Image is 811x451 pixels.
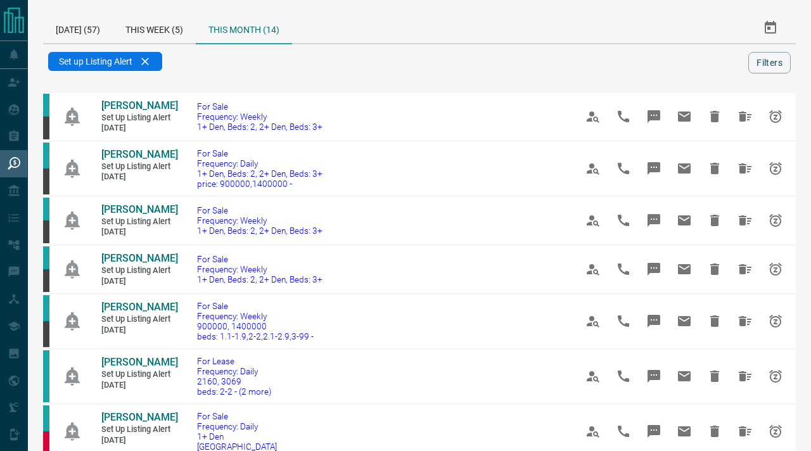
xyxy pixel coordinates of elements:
[43,350,49,402] div: condos.ca
[43,295,49,321] div: condos.ca
[101,301,178,313] span: [PERSON_NAME]
[730,306,760,336] span: Hide All from Pat B
[197,386,271,397] span: beds: 2-2 - (2 more)
[43,405,49,431] div: condos.ca
[101,123,177,134] span: [DATE]
[101,411,178,423] span: [PERSON_NAME]
[197,148,322,158] span: For Sale
[760,153,791,184] span: Snooze
[197,148,322,189] a: For SaleFrequency: Daily1+ Den, Beds: 2, 2+ Den, Beds: 3+price: 900000,1400000 -
[760,306,791,336] span: Snooze
[197,301,314,341] a: For SaleFrequency: Weekly900000, 1400000beds: 1.1-1.9,2-2,2.1-2.9,3-99 -
[43,117,49,139] div: mrloft.ca
[101,356,178,368] span: [PERSON_NAME]
[101,203,178,215] span: [PERSON_NAME]
[730,205,760,236] span: Hide All from Pat B
[197,321,314,331] span: 900000, 1400000
[43,269,49,292] div: mrloft.ca
[608,361,639,391] span: Call
[101,203,177,217] a: [PERSON_NAME]
[578,101,608,132] span: View Profile
[43,168,49,194] div: mrloft.ca
[101,252,178,264] span: [PERSON_NAME]
[197,101,322,132] a: For SaleFrequency: Weekly1+ Den, Beds: 2, 2+ Den, Beds: 3+
[699,361,730,391] span: Hide
[669,306,699,336] span: Email
[699,254,730,284] span: Hide
[48,52,162,71] div: Set up Listing Alert
[59,56,132,67] span: Set up Listing Alert
[101,162,177,172] span: Set up Listing Alert
[101,148,177,162] a: [PERSON_NAME]
[578,306,608,336] span: View Profile
[197,254,322,264] span: For Sale
[578,254,608,284] span: View Profile
[730,254,760,284] span: Hide All from Pat B
[43,220,49,243] div: mrloft.ca
[608,254,639,284] span: Call
[43,198,49,220] div: condos.ca
[730,101,760,132] span: Hide All from Pat B
[760,361,791,391] span: Snooze
[197,122,322,132] span: 1+ Den, Beds: 2, 2+ Den, Beds: 3+
[197,205,322,215] span: For Sale
[608,306,639,336] span: Call
[669,254,699,284] span: Email
[669,101,699,132] span: Email
[197,158,322,168] span: Frequency: Daily
[197,311,314,321] span: Frequency: Weekly
[639,153,669,184] span: Message
[699,153,730,184] span: Hide
[699,416,730,447] span: Hide
[101,369,177,380] span: Set up Listing Alert
[101,113,177,124] span: Set up Listing Alert
[113,13,196,43] div: This Week (5)
[101,411,177,424] a: [PERSON_NAME]
[730,153,760,184] span: Hide All from Pat B
[101,252,177,265] a: [PERSON_NAME]
[730,416,760,447] span: Hide All from Sıbel Cogan
[639,361,669,391] span: Message
[197,331,314,341] span: beds: 1.1-1.9,2-2,2.1-2.9,3-99 -
[669,416,699,447] span: Email
[43,321,49,347] div: mrloft.ca
[760,254,791,284] span: Snooze
[101,314,177,325] span: Set up Listing Alert
[608,101,639,132] span: Call
[669,361,699,391] span: Email
[760,416,791,447] span: Snooze
[43,94,49,117] div: condos.ca
[197,366,271,376] span: Frequency: Daily
[101,265,177,276] span: Set up Listing Alert
[755,13,786,43] button: Select Date Range
[669,153,699,184] span: Email
[197,205,322,236] a: For SaleFrequency: Weekly1+ Den, Beds: 2, 2+ Den, Beds: 3+
[699,205,730,236] span: Hide
[101,424,177,435] span: Set up Listing Alert
[101,325,177,336] span: [DATE]
[43,13,113,43] div: [DATE] (57)
[197,111,322,122] span: Frequency: Weekly
[578,205,608,236] span: View Profile
[639,101,669,132] span: Message
[197,376,271,386] span: 2160, 3069
[43,143,49,168] div: condos.ca
[197,168,322,179] span: 1+ Den, Beds: 2, 2+ Den, Beds: 3+
[608,153,639,184] span: Call
[197,301,314,311] span: For Sale
[43,246,49,269] div: condos.ca
[101,172,177,182] span: [DATE]
[196,13,292,44] div: This Month (14)
[197,225,322,236] span: 1+ Den, Beds: 2, 2+ Den, Beds: 3+
[730,361,760,391] span: Hide All from Andrea Céspedes Reyes
[101,356,177,369] a: [PERSON_NAME]
[639,416,669,447] span: Message
[101,99,177,113] a: [PERSON_NAME]
[639,254,669,284] span: Message
[608,416,639,447] span: Call
[101,148,178,160] span: [PERSON_NAME]
[101,217,177,227] span: Set up Listing Alert
[101,301,177,314] a: [PERSON_NAME]
[197,264,322,274] span: Frequency: Weekly
[639,205,669,236] span: Message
